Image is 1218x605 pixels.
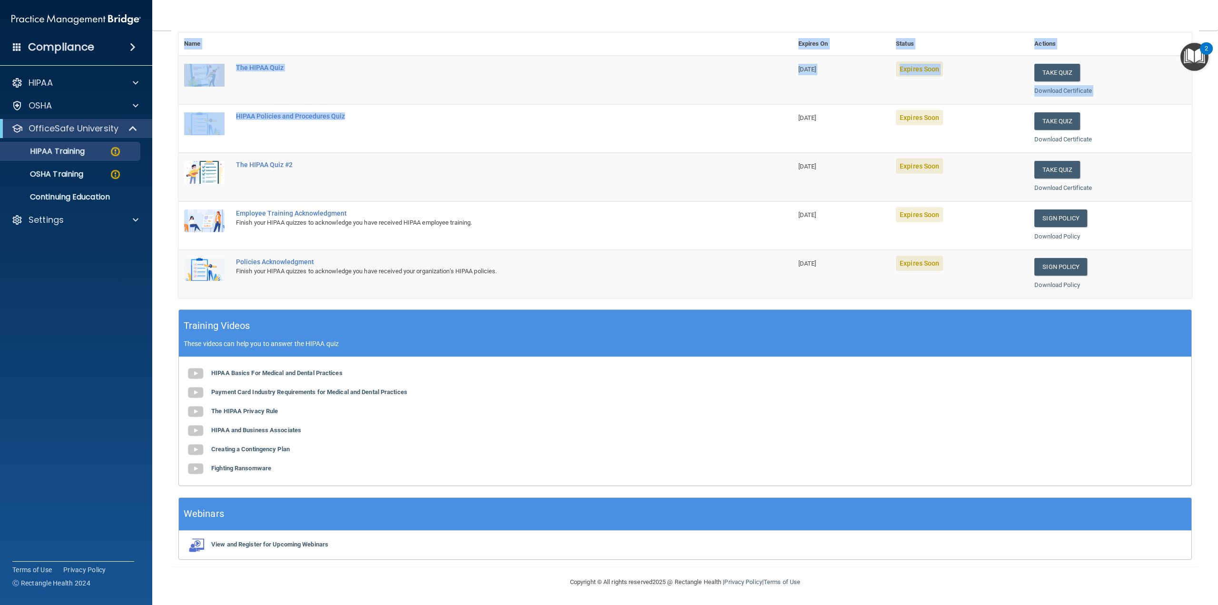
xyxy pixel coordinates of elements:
[890,32,1029,56] th: Status
[896,256,943,271] span: Expires Soon
[1034,161,1080,179] button: Take Quiz
[211,541,328,548] b: View and Register for Upcoming Webinars
[6,147,85,156] p: HIPAA Training
[1034,64,1080,81] button: Take Quiz
[11,100,138,111] a: OSHA
[211,388,407,396] b: Payment Card Industry Requirements for Medical and Dental Practices
[511,567,859,597] div: Copyright © All rights reserved 2025 @ Rectangle Health | |
[6,192,136,202] p: Continuing Education
[1034,209,1087,227] a: Sign Policy
[1034,112,1080,130] button: Take Quiz
[1034,136,1092,143] a: Download Certificate
[11,10,141,29] img: PMB logo
[896,61,943,77] span: Expires Soon
[236,161,745,169] div: The HIPAA Quiz #2
[29,77,53,89] p: HIPAA
[896,207,943,222] span: Expires Soon
[211,465,271,472] b: Fighting Ransomware
[211,407,278,415] b: The HIPAA Privacy Rule
[186,538,205,552] img: webinarIcon.c7ebbf15.png
[724,578,762,585] a: Privacy Policy
[11,123,138,134] a: OfficeSafe University
[798,260,816,267] span: [DATE]
[186,459,205,478] img: gray_youtube_icon.38fcd6cc.png
[6,169,83,179] p: OSHA Training
[12,565,52,575] a: Terms of Use
[28,40,94,54] h4: Compliance
[798,163,816,170] span: [DATE]
[1205,49,1208,61] div: 2
[236,112,745,120] div: HIPAA Policies and Procedures Quiz
[896,159,943,174] span: Expires Soon
[184,340,1187,347] p: These videos can help you to answer the HIPAA quiz
[109,146,121,158] img: warning-circle.0cc9ac19.png
[186,440,205,459] img: gray_youtube_icon.38fcd6cc.png
[211,369,343,377] b: HIPAA Basics For Medical and Dental Practices
[29,100,52,111] p: OSHA
[63,565,106,575] a: Privacy Policy
[798,211,816,218] span: [DATE]
[798,66,816,73] span: [DATE]
[211,446,290,453] b: Creating a Contingency Plan
[11,214,138,226] a: Settings
[178,32,230,56] th: Name
[1034,281,1080,288] a: Download Policy
[12,578,90,588] span: Ⓒ Rectangle Health 2024
[764,578,800,585] a: Terms of Use
[1034,184,1092,191] a: Download Certificate
[184,317,250,334] h5: Training Videos
[793,32,891,56] th: Expires On
[1180,43,1208,71] button: Open Resource Center, 2 new notifications
[184,506,224,522] h5: Webinars
[236,217,745,228] div: Finish your HIPAA quizzes to acknowledge you have received HIPAA employee training.
[186,364,205,383] img: gray_youtube_icon.38fcd6cc.png
[186,383,205,402] img: gray_youtube_icon.38fcd6cc.png
[1034,87,1092,94] a: Download Certificate
[236,258,745,266] div: Policies Acknowledgment
[236,266,745,277] div: Finish your HIPAA quizzes to acknowledge you have received your organization’s HIPAA policies.
[896,110,943,125] span: Expires Soon
[211,426,301,434] b: HIPAA and Business Associates
[236,209,745,217] div: Employee Training Acknowledgment
[29,123,118,134] p: OfficeSafe University
[1034,258,1087,276] a: Sign Policy
[236,64,745,71] div: The HIPAA Quiz
[109,169,121,180] img: warning-circle.0cc9ac19.png
[798,114,816,121] span: [DATE]
[186,421,205,440] img: gray_youtube_icon.38fcd6cc.png
[1029,32,1192,56] th: Actions
[29,214,64,226] p: Settings
[186,402,205,421] img: gray_youtube_icon.38fcd6cc.png
[11,77,138,89] a: HIPAA
[1034,233,1080,240] a: Download Policy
